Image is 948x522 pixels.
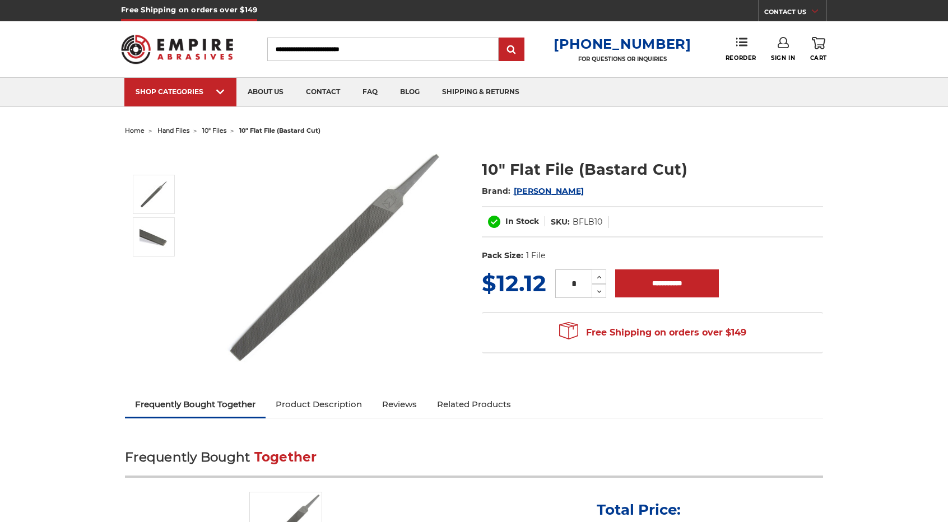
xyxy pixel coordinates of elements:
[239,127,320,134] span: 10" flat file (bastard cut)
[482,186,511,196] span: Brand:
[254,449,317,465] span: Together
[140,226,168,248] img: 10 inch flat file bastard double cut
[389,78,431,106] a: blog
[157,127,189,134] a: hand files
[559,321,746,344] span: Free Shipping on orders over $149
[726,54,756,62] span: Reorder
[427,392,521,417] a: Related Products
[140,180,168,208] img: 10" Flat Bastard File
[351,78,389,106] a: faq
[136,87,225,96] div: SHOP CATEGORIES
[125,449,250,465] span: Frequently Bought
[526,250,545,262] dd: 1 File
[554,55,691,63] p: FOR QUESTIONS OR INQUIRIES
[266,392,372,417] a: Product Description
[764,6,826,21] a: CONTACT US
[202,127,226,134] a: 10" files
[125,127,145,134] a: home
[514,186,584,196] a: [PERSON_NAME]
[810,54,827,62] span: Cart
[482,269,546,297] span: $12.12
[372,392,427,417] a: Reviews
[810,37,827,62] a: Cart
[597,501,681,519] p: Total Price:
[295,78,351,106] a: contact
[500,39,523,61] input: Submit
[726,37,756,61] a: Reorder
[431,78,531,106] a: shipping & returns
[573,216,602,228] dd: BFLB10
[505,216,539,226] span: In Stock
[771,54,795,62] span: Sign In
[236,78,295,106] a: about us
[551,216,570,228] dt: SKU:
[221,147,445,369] img: 10" Flat Bastard File
[121,27,233,71] img: Empire Abrasives
[125,392,266,417] a: Frequently Bought Together
[554,36,691,52] a: [PHONE_NUMBER]
[482,159,823,180] h1: 10" Flat File (Bastard Cut)
[482,250,523,262] dt: Pack Size:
